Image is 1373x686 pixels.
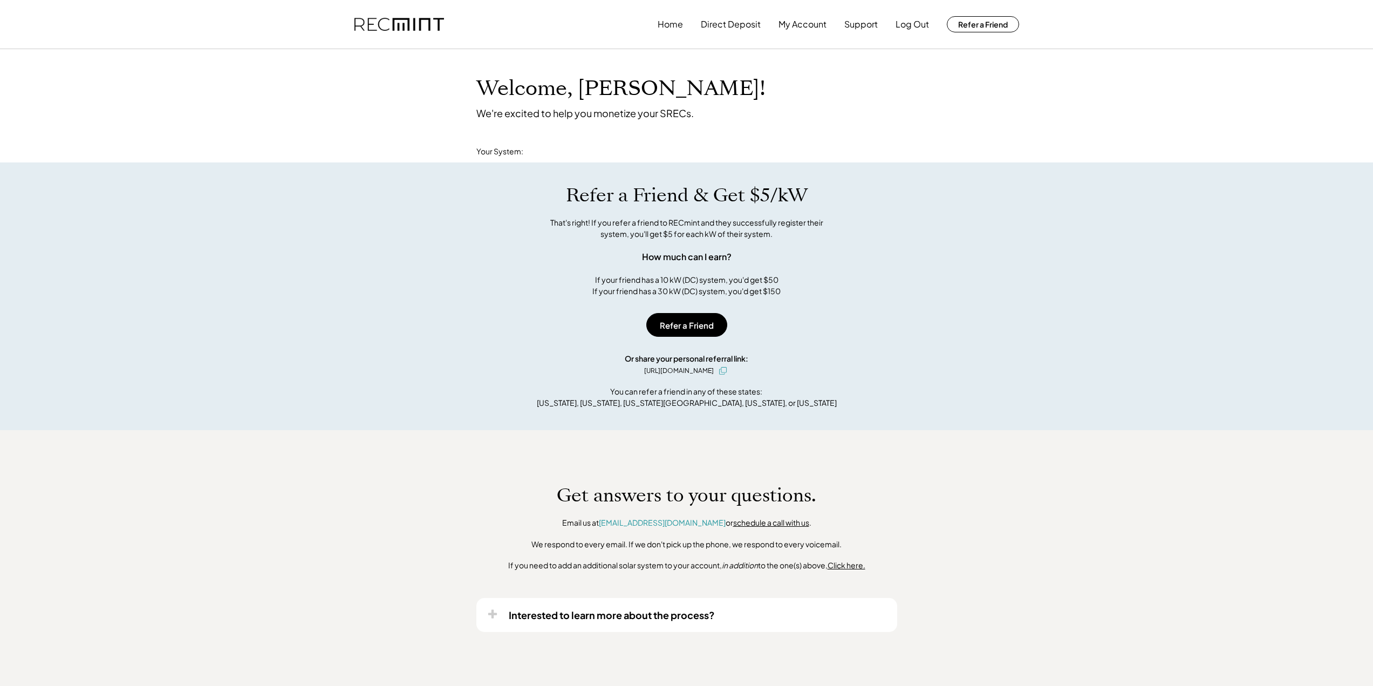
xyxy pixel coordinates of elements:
[509,609,715,621] div: Interested to learn more about the process?
[476,107,694,119] div: We're excited to help you monetize your SRECs.
[538,217,835,240] div: That's right! If you refer a friend to RECmint and they successfully register their system, you'l...
[646,313,727,337] button: Refer a Friend
[476,76,766,101] h1: Welcome, [PERSON_NAME]!
[476,146,523,157] div: Your System:
[557,484,816,507] h1: Get answers to your questions.
[644,366,714,376] div: [URL][DOMAIN_NAME]
[733,518,809,527] a: schedule a call with us
[716,364,729,377] button: click to copy
[625,353,748,364] div: Or share your personal referral link:
[531,539,842,550] div: We respond to every email. If we don't pick up the phone, we respond to every voicemail.
[896,13,929,35] button: Log Out
[947,16,1019,32] button: Refer a Friend
[722,560,758,570] em: in addition
[562,518,811,528] div: Email us at or .
[701,13,761,35] button: Direct Deposit
[599,518,726,527] a: [EMAIL_ADDRESS][DOMAIN_NAME]
[828,560,865,570] u: Click here.
[592,274,781,297] div: If your friend has a 10 kW (DC) system, you'd get $50 If your friend has a 30 kW (DC) system, you...
[642,250,732,263] div: How much can I earn?
[508,560,865,571] div: If you need to add an additional solar system to your account, to the one(s) above,
[537,386,837,409] div: You can refer a friend in any of these states: [US_STATE], [US_STATE], [US_STATE][GEOGRAPHIC_DATA...
[354,18,444,31] img: recmint-logotype%403x.png
[658,13,683,35] button: Home
[778,13,826,35] button: My Account
[844,13,878,35] button: Support
[566,184,808,207] h1: Refer a Friend & Get $5/kW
